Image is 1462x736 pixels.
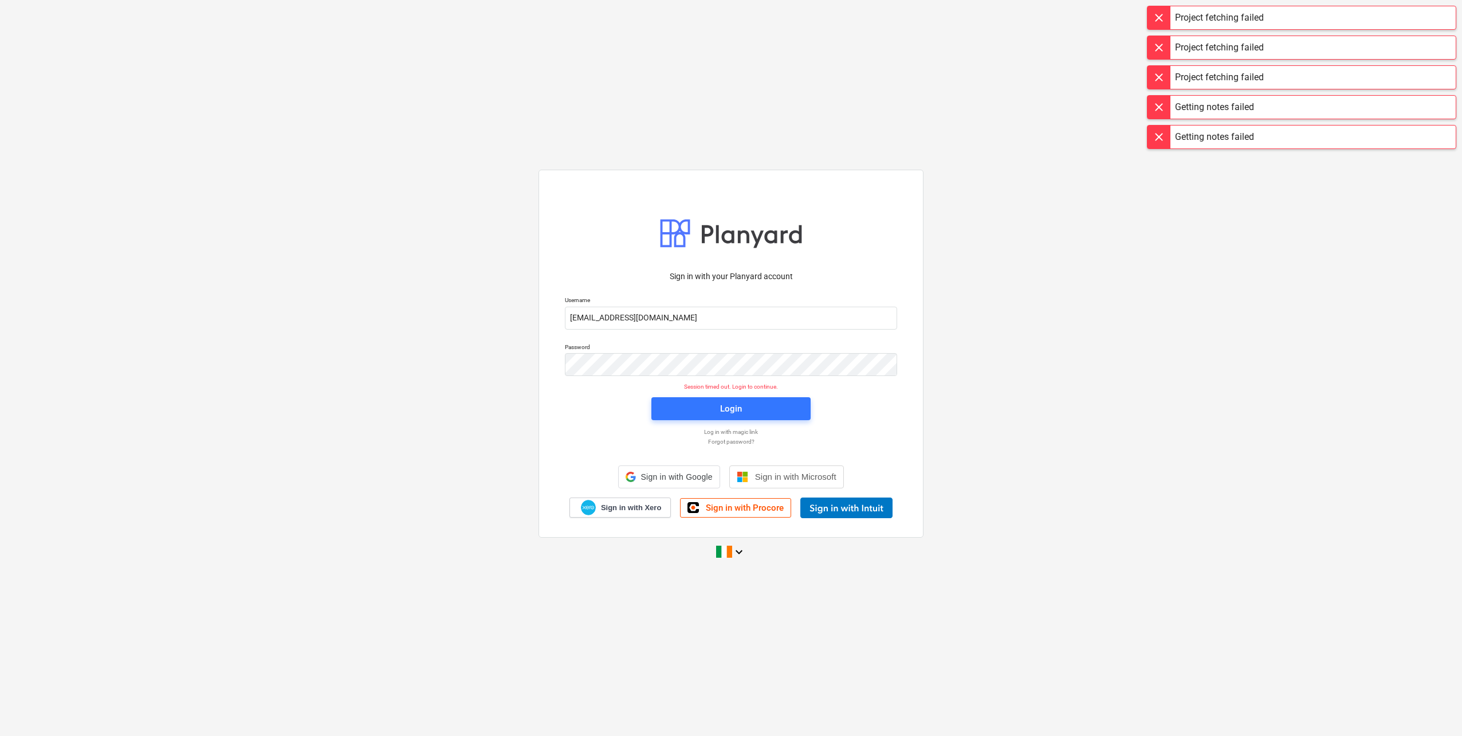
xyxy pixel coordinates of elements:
[640,472,712,481] span: Sign in with Google
[1175,100,1254,114] div: Getting notes failed
[565,343,897,353] p: Password
[565,307,897,330] input: Username
[559,438,903,445] a: Forgot password?
[1175,130,1254,144] div: Getting notes failed
[651,397,811,420] button: Login
[737,471,748,483] img: Microsoft logo
[559,428,903,436] a: Log in with magic link
[732,545,746,559] i: keyboard_arrow_down
[720,401,742,416] div: Login
[565,271,897,283] p: Sign in with your Planyard account
[601,503,661,513] span: Sign in with Xero
[755,472,836,481] span: Sign in with Microsoft
[1175,41,1264,54] div: Project fetching failed
[1175,71,1264,84] div: Project fetching failed
[565,296,897,306] p: Username
[706,503,784,513] span: Sign in with Procore
[680,498,791,518] a: Sign in with Procore
[581,500,596,515] img: Xero logo
[618,465,720,488] div: Sign in with Google
[558,383,904,390] p: Session timed out. Login to continue.
[1175,11,1264,25] div: Project fetching failed
[569,498,671,518] a: Sign in with Xero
